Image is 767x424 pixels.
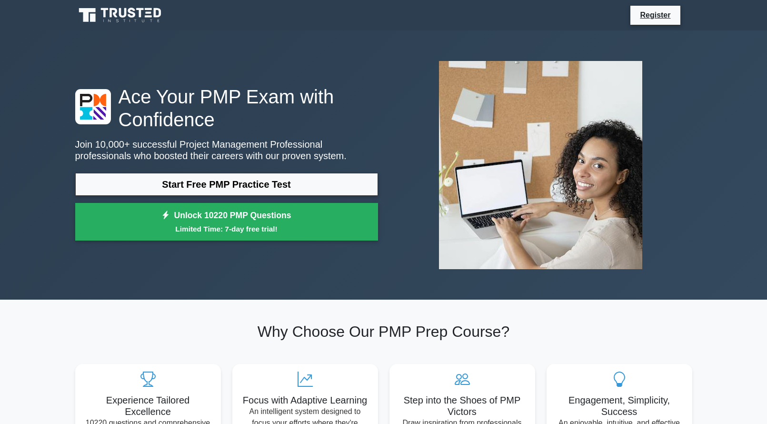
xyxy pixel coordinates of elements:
h1: Ace Your PMP Exam with Confidence [75,85,378,131]
a: Register [634,9,676,21]
a: Unlock 10220 PMP QuestionsLimited Time: 7-day free trial! [75,203,378,241]
h5: Experience Tailored Excellence [83,394,213,417]
small: Limited Time: 7-day free trial! [87,223,366,234]
h5: Focus with Adaptive Learning [240,394,370,406]
h2: Why Choose Our PMP Prep Course? [75,323,692,341]
p: Join 10,000+ successful Project Management Professional professionals who boosted their careers w... [75,139,378,162]
h5: Engagement, Simplicity, Success [554,394,685,417]
h5: Step into the Shoes of PMP Victors [397,394,528,417]
a: Start Free PMP Practice Test [75,173,378,196]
